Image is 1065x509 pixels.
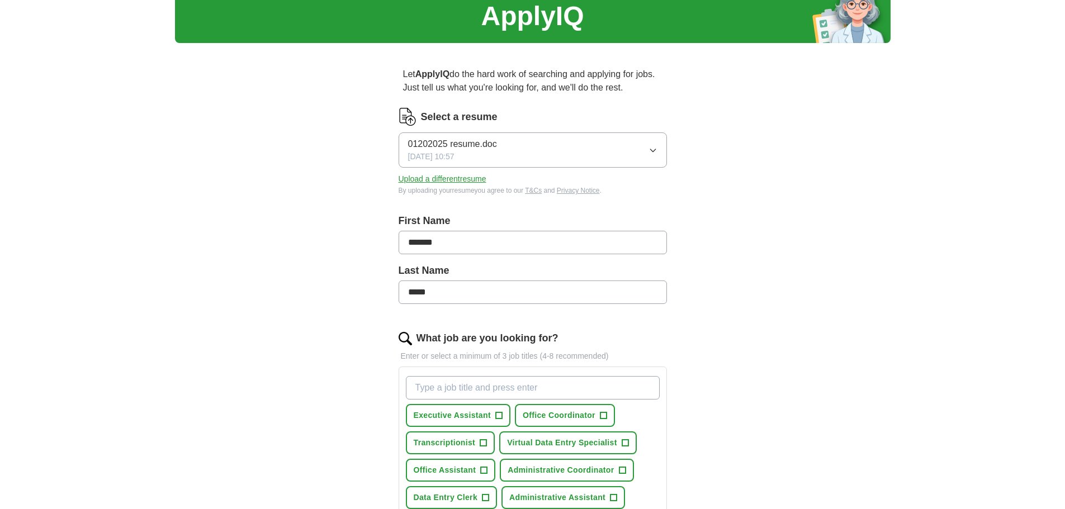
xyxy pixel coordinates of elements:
label: Select a resume [421,110,498,125]
span: Administrative Assistant [509,492,605,503]
label: What job are you looking for? [416,331,558,346]
button: Administrative Assistant [501,486,625,509]
a: Privacy Notice [557,187,600,194]
button: Upload a differentresume [399,173,486,185]
button: Virtual Data Entry Specialist [499,431,637,454]
button: Transcriptionist [406,431,495,454]
span: Data Entry Clerk [414,492,478,503]
input: Type a job title and press enter [406,376,660,399]
a: T&Cs [525,187,542,194]
label: First Name [399,213,667,229]
label: Last Name [399,263,667,278]
span: Office Assistant [414,464,476,476]
button: Office Coordinator [515,404,615,427]
span: 01202025 resume.doc [408,137,497,151]
span: Executive Assistant [414,410,491,421]
p: Enter or select a minimum of 3 job titles (4-8 recommended) [399,350,667,362]
span: Virtual Data Entry Specialist [507,437,617,449]
div: By uploading your resume you agree to our and . [399,185,667,196]
span: Administrative Coordinator [508,464,614,476]
span: Office Coordinator [523,410,595,421]
img: search.png [399,332,412,345]
span: Transcriptionist [414,437,476,449]
button: Executive Assistant [406,404,510,427]
button: 01202025 resume.doc[DATE] 10:57 [399,132,667,168]
button: Data Entry Clerk [406,486,498,509]
button: Office Assistant [406,459,496,482]
p: Let do the hard work of searching and applying for jobs. Just tell us what you're looking for, an... [399,63,667,99]
button: Administrative Coordinator [500,459,633,482]
strong: ApplyIQ [415,69,449,79]
span: [DATE] 10:57 [408,151,455,163]
img: CV Icon [399,108,416,126]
